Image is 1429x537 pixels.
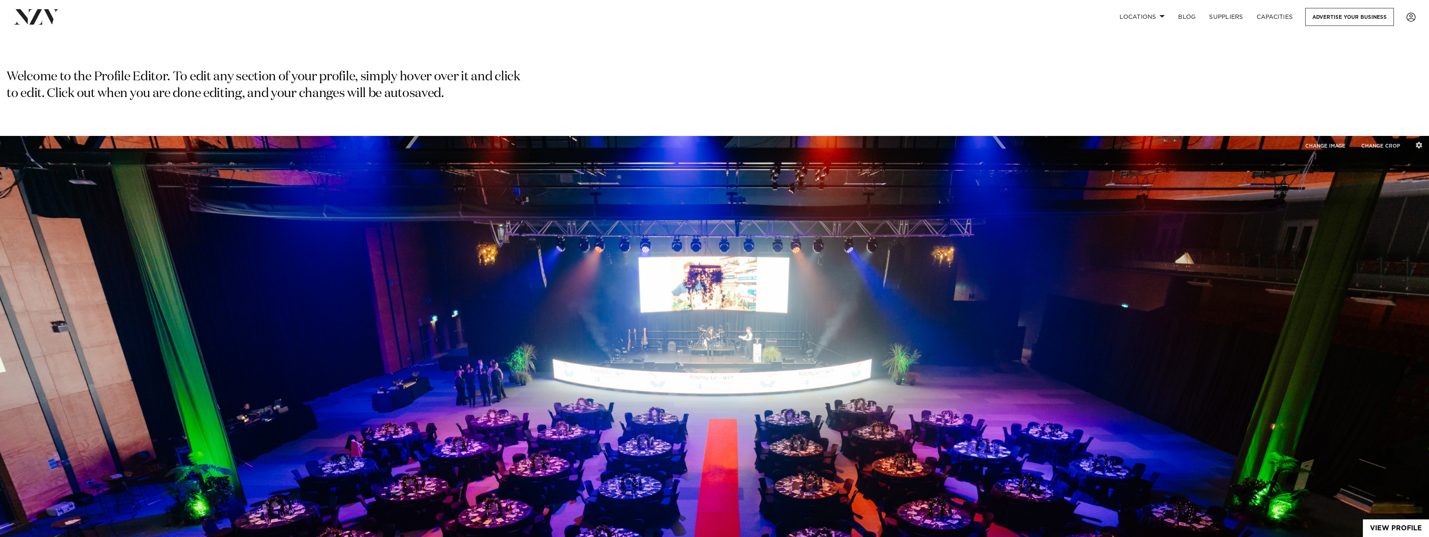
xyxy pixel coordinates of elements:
a: Capacities [1250,8,1300,26]
a: Locations [1113,8,1171,26]
a: View Profile [1363,519,1429,537]
button: CHANGE IMAGE [1298,137,1352,155]
a: SUPPLIERS [1202,8,1250,26]
button: CHANGE CROP [1354,137,1407,155]
a: Advertise your business [1305,8,1394,26]
a: BLOG [1171,8,1202,26]
img: nzv-logo.png [13,9,59,24]
p: Welcome to the Profile Editor. To edit any section of your profile, simply hover over it and clic... [7,69,524,102]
